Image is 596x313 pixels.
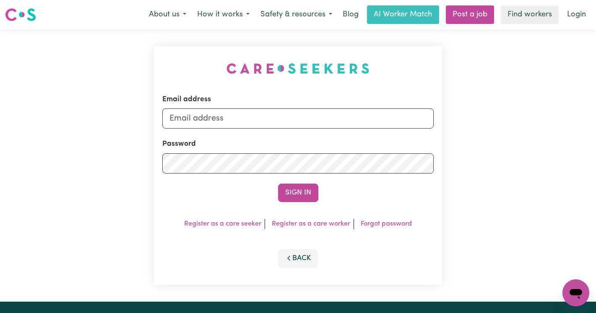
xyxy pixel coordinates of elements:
[446,5,494,24] a: Post a job
[255,6,338,24] button: Safety & resources
[5,7,36,22] img: Careseekers logo
[278,249,318,268] button: Back
[361,221,412,227] a: Forgot password
[338,5,364,24] a: Blog
[5,5,36,24] a: Careseekers logo
[162,108,434,129] input: Email address
[184,221,261,227] a: Register as a care seeker
[143,6,192,24] button: About us
[162,139,196,150] label: Password
[562,279,589,306] iframe: Button to launch messaging window
[192,6,255,24] button: How it works
[562,5,591,24] a: Login
[367,5,439,24] a: AI Worker Match
[162,94,211,105] label: Email address
[501,5,559,24] a: Find workers
[278,184,318,202] button: Sign In
[272,221,350,227] a: Register as a care worker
